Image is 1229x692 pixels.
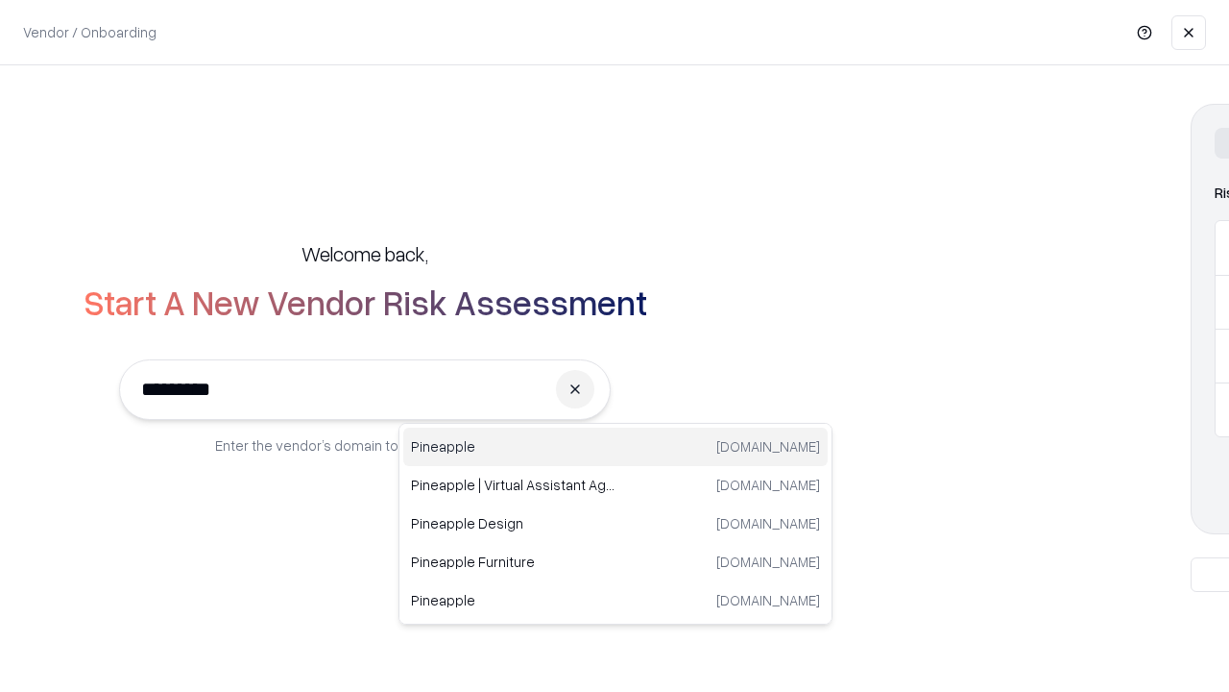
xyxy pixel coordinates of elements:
[411,513,615,533] p: Pineapple Design
[411,552,615,572] p: Pineapple Furniture
[398,423,832,625] div: Suggestions
[23,22,157,42] p: Vendor / Onboarding
[716,475,820,495] p: [DOMAIN_NAME]
[411,590,615,610] p: Pineapple
[215,435,515,456] p: Enter the vendor’s domain to begin onboarding
[411,475,615,495] p: Pineapple | Virtual Assistant Agency
[716,513,820,533] p: [DOMAIN_NAME]
[716,590,820,610] p: [DOMAIN_NAME]
[84,283,647,321] h2: Start A New Vendor Risk Assessment
[716,552,820,572] p: [DOMAIN_NAME]
[716,436,820,457] p: [DOMAIN_NAME]
[301,240,428,267] h5: Welcome back,
[411,436,615,457] p: Pineapple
